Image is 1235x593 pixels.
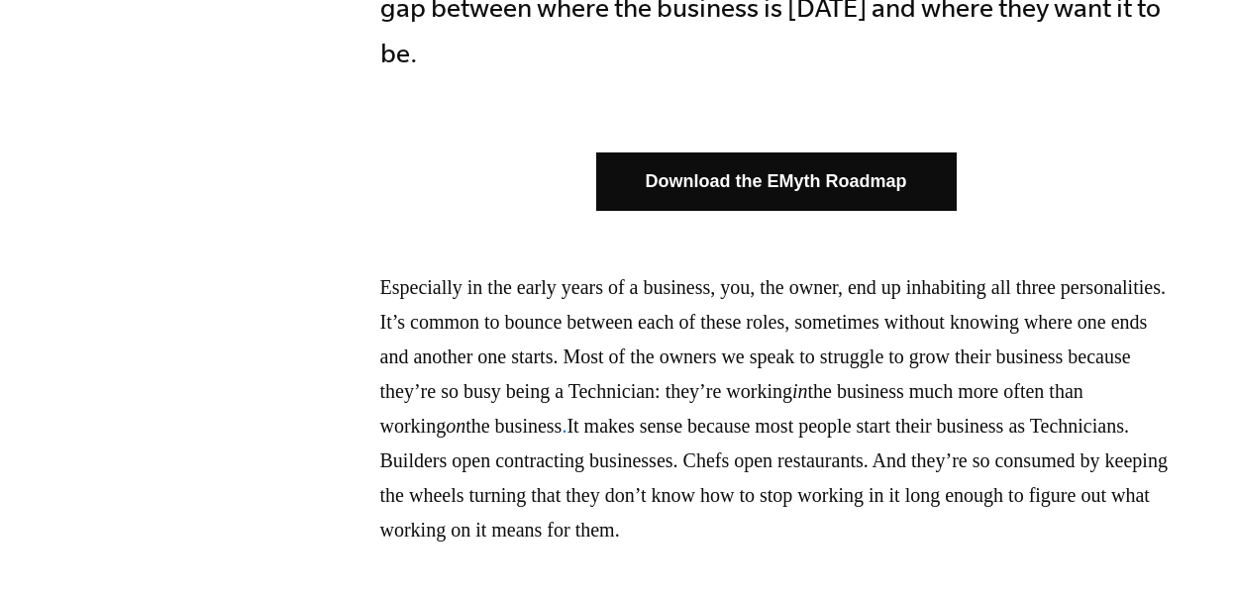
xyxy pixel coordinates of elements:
[446,415,465,437] em: on
[380,270,1173,547] p: Especially in the early years of a business, you, the owner, end up inhabiting all three personal...
[792,380,808,402] em: in
[596,152,957,211] a: Download the EMyth Roadmap
[1136,498,1235,593] iframe: Chat Widget
[562,415,566,437] a: .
